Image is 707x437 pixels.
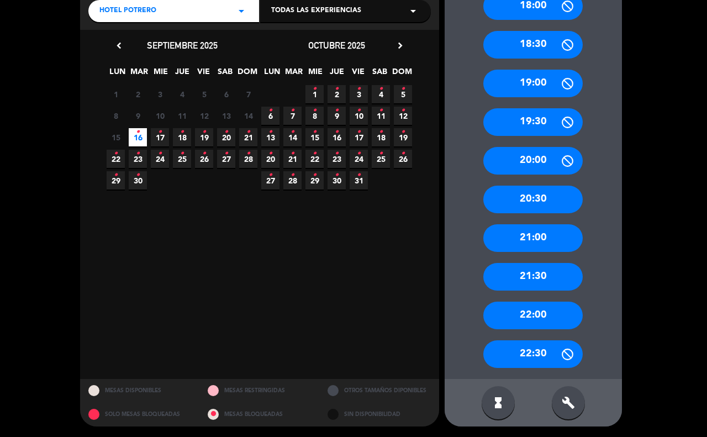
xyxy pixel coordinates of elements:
[173,85,191,103] span: 4
[401,80,405,98] i: •
[173,65,191,83] span: JUE
[372,107,390,125] span: 11
[379,80,383,98] i: •
[113,40,125,51] i: chevron_left
[80,379,200,403] div: MESAS DISPONIBLES
[483,340,583,368] div: 22:30
[158,123,162,141] i: •
[107,128,125,146] span: 15
[129,150,147,168] span: 23
[108,65,126,83] span: LUN
[136,145,140,162] i: •
[261,171,279,189] span: 27
[261,150,279,168] span: 20
[151,150,169,168] span: 24
[483,31,583,59] div: 18:30
[313,145,316,162] i: •
[328,150,346,168] span: 23
[238,65,256,83] span: DOM
[283,107,302,125] span: 7
[268,166,272,184] i: •
[284,65,303,83] span: MAR
[130,65,148,83] span: MAR
[401,145,405,162] i: •
[379,102,383,119] i: •
[246,145,250,162] i: •
[379,145,383,162] i: •
[401,123,405,141] i: •
[357,102,361,119] i: •
[313,166,316,184] i: •
[407,4,420,18] i: arrow_drop_down
[357,80,361,98] i: •
[335,166,339,184] i: •
[483,186,583,213] div: 20:30
[392,65,410,83] span: DOM
[394,107,412,125] span: 12
[199,403,319,427] div: MESAS BLOQUEADAS
[305,150,324,168] span: 22
[562,396,575,409] i: build
[335,102,339,119] i: •
[136,123,140,141] i: •
[136,166,140,184] i: •
[350,171,368,189] span: 31
[394,150,412,168] span: 26
[328,128,346,146] span: 16
[268,102,272,119] i: •
[305,171,324,189] span: 29
[271,6,361,17] span: Todas las experiencias
[151,107,169,125] span: 10
[357,166,361,184] i: •
[158,145,162,162] i: •
[239,150,257,168] span: 28
[328,85,346,103] span: 2
[350,128,368,146] span: 17
[195,150,213,168] span: 26
[283,150,302,168] span: 21
[357,123,361,141] i: •
[319,403,439,427] div: SIN DISPONIBILIDAD
[107,85,125,103] span: 1
[394,40,406,51] i: chevron_right
[305,85,324,103] span: 1
[261,107,279,125] span: 6
[483,302,583,329] div: 22:00
[239,85,257,103] span: 7
[349,65,367,83] span: VIE
[308,40,365,51] span: octubre 2025
[357,145,361,162] i: •
[483,108,583,136] div: 19:30
[350,150,368,168] span: 24
[246,123,250,141] i: •
[107,171,125,189] span: 29
[173,150,191,168] span: 25
[224,123,228,141] i: •
[305,107,324,125] span: 8
[173,107,191,125] span: 11
[99,6,156,17] span: Hotel Potrero
[394,85,412,103] span: 5
[328,65,346,83] span: JUE
[151,85,169,103] span: 3
[313,102,316,119] i: •
[291,145,294,162] i: •
[372,85,390,103] span: 4
[291,123,294,141] i: •
[239,128,257,146] span: 21
[261,128,279,146] span: 13
[379,123,383,141] i: •
[328,107,346,125] span: 9
[129,128,147,146] span: 16
[319,379,439,403] div: OTROS TAMAÑOS DIPONIBLES
[291,102,294,119] i: •
[129,85,147,103] span: 2
[268,123,272,141] i: •
[372,150,390,168] span: 25
[394,128,412,146] span: 19
[217,107,235,125] span: 13
[328,171,346,189] span: 30
[129,171,147,189] span: 30
[195,107,213,125] span: 12
[217,150,235,168] span: 27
